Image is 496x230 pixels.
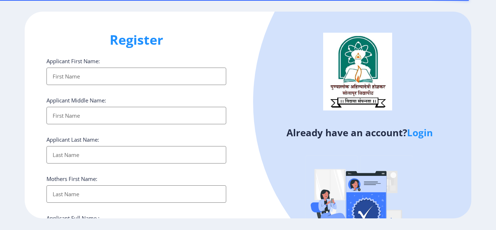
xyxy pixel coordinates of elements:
[253,127,466,138] h4: Already have an account?
[407,126,433,139] a: Login
[46,57,100,65] label: Applicant First Name:
[46,146,226,164] input: Last Name
[46,107,226,124] input: First Name
[323,33,392,110] img: logo
[46,185,226,203] input: Last Name
[46,214,99,229] label: Applicant Full Name : (As on marksheet)
[46,68,226,85] input: First Name
[46,31,226,49] h1: Register
[46,97,106,104] label: Applicant Middle Name:
[46,136,99,143] label: Applicant Last Name:
[46,175,97,182] label: Mothers First Name:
